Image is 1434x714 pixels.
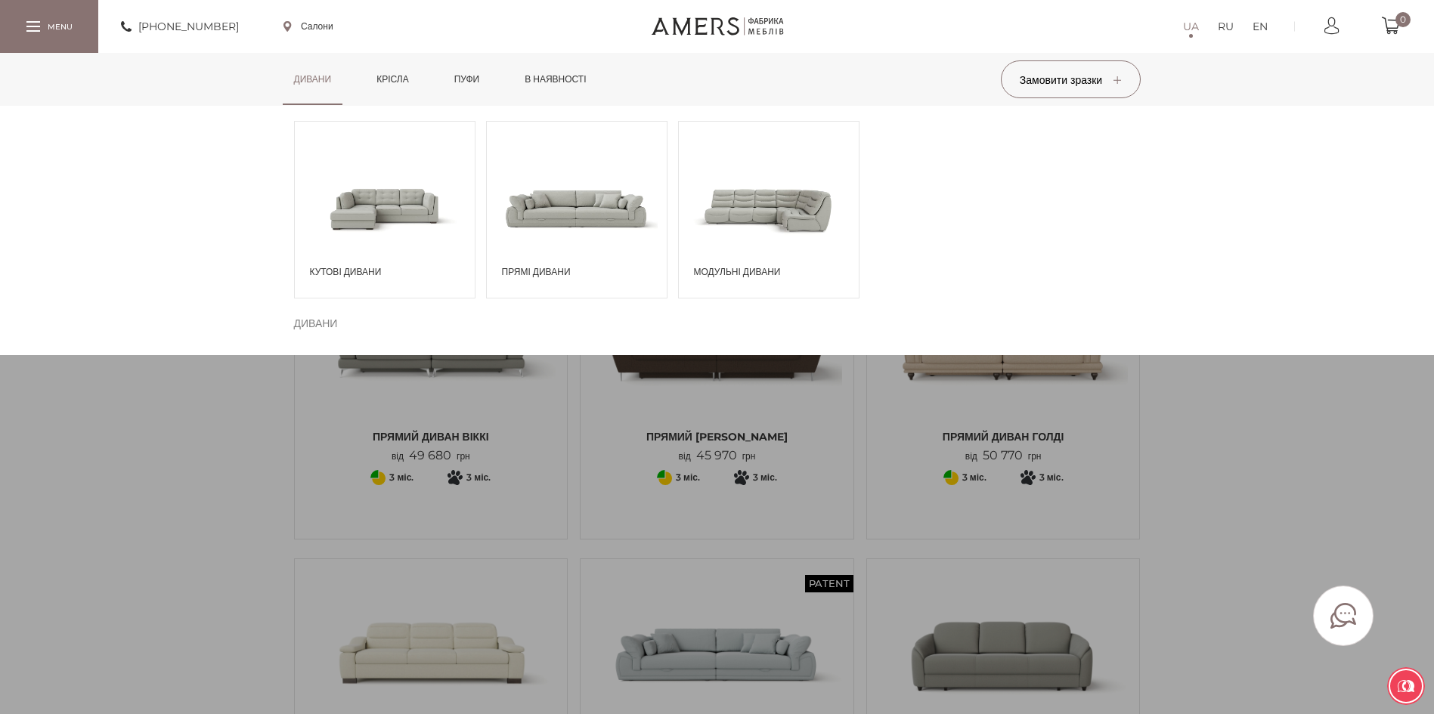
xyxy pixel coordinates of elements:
[294,121,475,298] a: Кутові дивани Кутові дивани
[486,121,667,298] a: Прямі дивани Прямі дивани
[694,265,851,279] span: Модульні дивани
[294,314,338,332] span: Дивани
[1395,12,1411,27] span: 0
[1020,73,1121,87] span: Замовити зразки
[1218,17,1234,36] a: RU
[502,265,659,279] span: Прямі дивани
[1183,17,1199,36] a: UA
[365,53,420,106] a: Крісла
[283,20,333,33] a: Салони
[1253,17,1268,36] a: EN
[678,121,859,298] a: Модульні дивани Модульні дивани
[121,17,239,36] a: [PHONE_NUMBER]
[443,53,491,106] a: Пуфи
[310,265,467,279] span: Кутові дивани
[513,53,597,106] a: в наявності
[283,53,343,106] a: Дивани
[1001,60,1141,98] button: Замовити зразки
